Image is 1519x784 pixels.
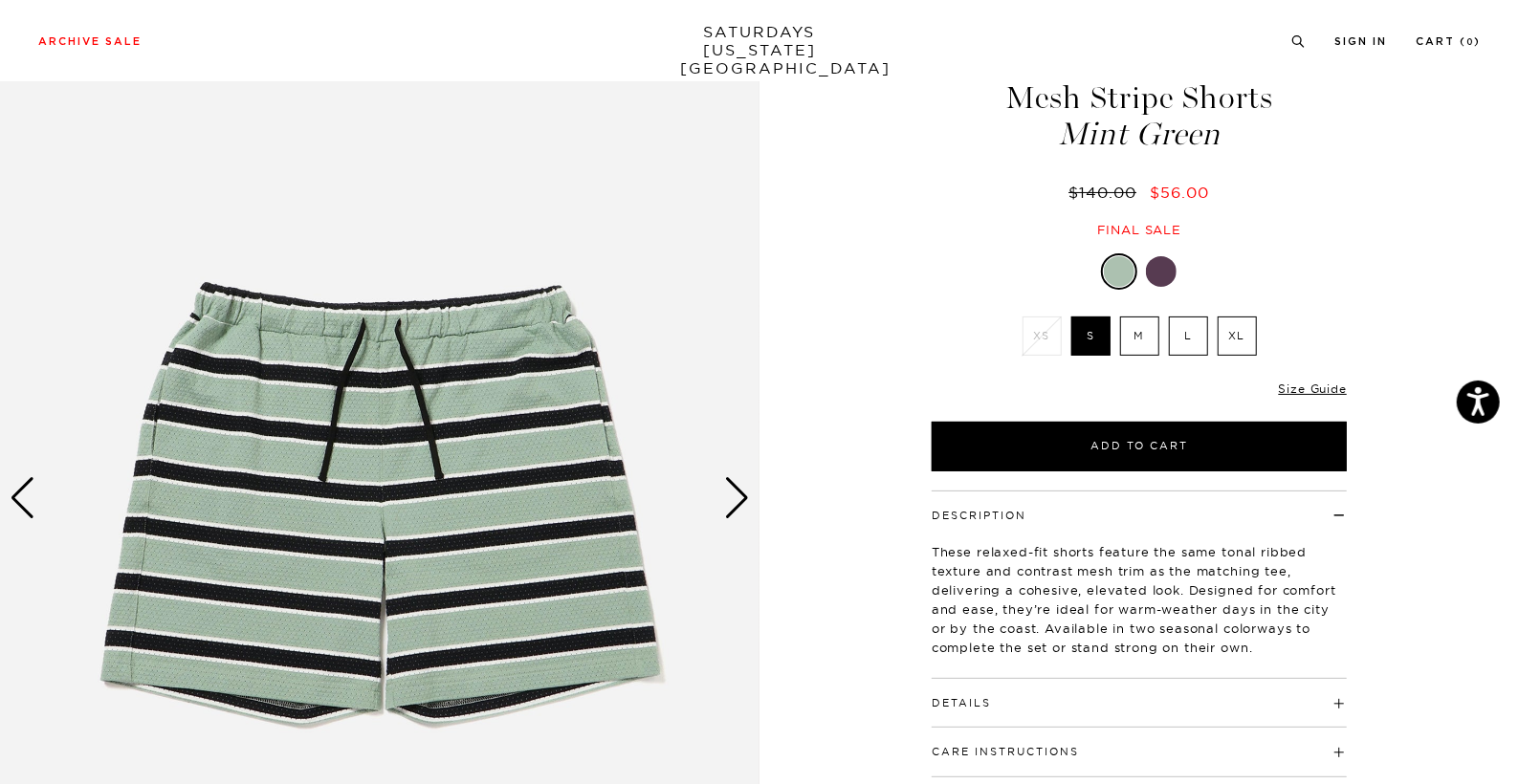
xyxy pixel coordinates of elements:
[1151,183,1210,202] span: $56.00
[1466,38,1474,47] small: 0
[1218,316,1257,356] label: XL
[929,82,1350,150] h1: Mesh Stripe Shorts
[1169,316,1208,356] label: L
[932,542,1347,657] p: These relaxed-fit shorts feature the same tonal ribbed texture and contrast mesh trim as the matc...
[724,477,750,519] div: Next slide
[10,477,35,519] div: Previous slide
[1120,316,1159,356] label: M
[932,511,1026,521] button: Description
[681,23,839,77] a: SATURDAYS[US_STATE][GEOGRAPHIC_DATA]
[932,698,991,708] button: Details
[1416,36,1481,47] a: Cart (0)
[1068,183,1144,202] del: $140.00
[1279,381,1347,396] a: Size Guide
[38,36,142,47] a: Archive Sale
[929,119,1350,150] span: Mint Green
[1071,316,1111,356] label: S
[929,222,1350,238] div: Final sale
[932,422,1347,471] button: Add to Cart
[932,747,1079,757] button: Care Instructions
[1334,36,1387,47] a: Sign In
